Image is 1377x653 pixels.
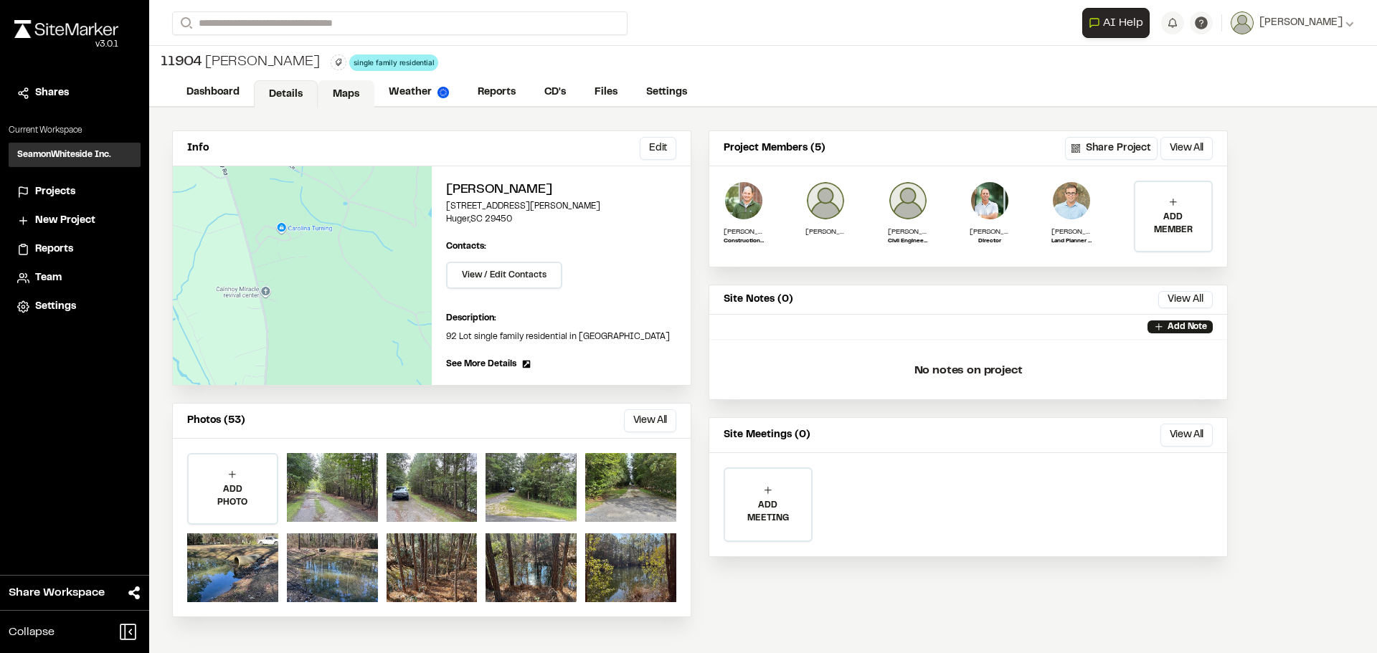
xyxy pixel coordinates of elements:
[970,181,1010,221] img: Rusty Blake
[1168,320,1207,333] p: Add Note
[721,348,1216,394] p: No notes on project
[1160,137,1213,160] button: View All
[1051,181,1092,221] img: Blake Thomas-Wolfe
[640,137,676,160] button: Edit
[724,181,764,221] img: Wayne Lee
[1065,137,1158,160] button: Share Project
[318,80,374,108] a: Maps
[17,148,111,161] h3: SeamonWhiteside Inc.
[187,413,245,429] p: Photos (53)
[446,213,676,226] p: Huger , SC 29450
[446,358,516,371] span: See More Details
[1051,237,1092,246] p: Land Planner III
[632,79,701,106] a: Settings
[1082,8,1150,38] button: Open AI Assistant
[17,270,132,286] a: Team
[161,52,202,73] span: 11904
[17,184,132,200] a: Projects
[446,240,486,253] p: Contacts:
[1082,8,1155,38] div: Open AI Assistant
[14,20,118,38] img: rebrand.png
[724,227,764,237] p: [PERSON_NAME]
[9,124,141,137] p: Current Workspace
[17,213,132,229] a: New Project
[970,227,1010,237] p: [PERSON_NAME]
[724,140,825,156] p: Project Members (5)
[9,584,105,601] span: Share Workspace
[254,80,318,108] a: Details
[172,79,254,106] a: Dashboard
[437,87,449,98] img: precipai.png
[1051,227,1092,237] p: [PERSON_NAME]
[1158,291,1213,308] button: View All
[446,330,676,343] p: 92 Lot single family residential in [GEOGRAPHIC_DATA]
[724,292,793,308] p: Site Notes (0)
[35,213,95,229] span: New Project
[35,299,76,315] span: Settings
[1231,11,1254,34] img: User
[580,79,632,106] a: Files
[446,200,676,213] p: [STREET_ADDRESS][PERSON_NAME]
[446,262,562,289] button: View / Edit Contacts
[446,181,676,200] h2: [PERSON_NAME]
[624,409,676,432] button: View All
[724,427,810,443] p: Site Meetings (0)
[1259,15,1343,31] span: [PERSON_NAME]
[189,483,277,509] p: ADD PHOTO
[161,52,319,73] div: [PERSON_NAME]
[17,85,132,101] a: Shares
[888,237,928,246] p: Civil Engineering Project Manager
[888,181,928,221] img: Kyle Wicks
[35,270,62,286] span: Team
[1231,11,1354,34] button: [PERSON_NAME]
[1160,424,1213,447] button: View All
[17,299,132,315] a: Settings
[888,227,928,237] p: [PERSON_NAME]
[35,85,69,101] span: Shares
[349,54,438,71] div: single family residential
[446,312,676,325] p: Description:
[35,242,73,257] span: Reports
[331,54,346,70] button: Edit Tags
[970,237,1010,246] p: Director
[374,79,463,106] a: Weather
[805,181,846,221] img: Ben Koss
[1135,211,1211,237] p: ADD MEMBER
[17,242,132,257] a: Reports
[35,184,75,200] span: Projects
[187,140,209,156] p: Info
[1103,14,1143,32] span: AI Help
[805,227,846,237] p: [PERSON_NAME]
[724,237,764,246] p: Construction Admin Team Leader
[9,624,55,641] span: Collapse
[725,499,811,525] p: ADD MEETING
[172,11,198,35] button: Search
[463,79,530,106] a: Reports
[14,38,118,51] div: Oh geez...please don't...
[530,79,580,106] a: CD's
